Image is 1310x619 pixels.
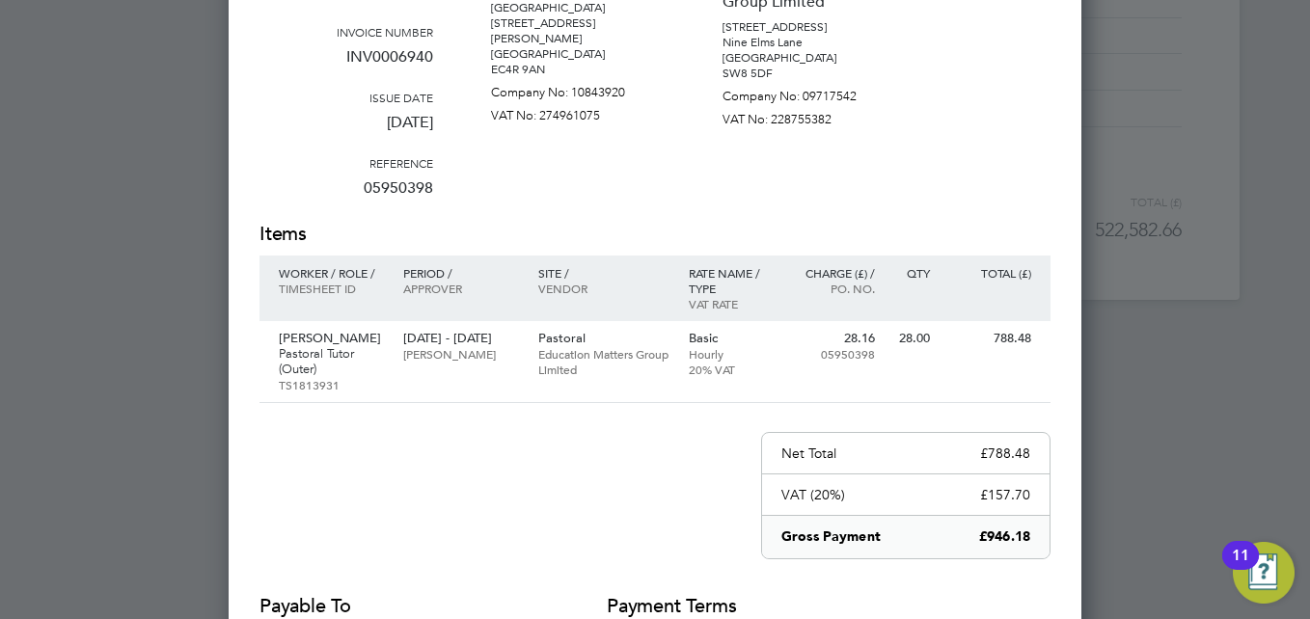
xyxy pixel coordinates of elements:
[723,66,896,81] p: SW8 5DF
[538,331,669,346] p: Pastoral
[259,105,433,155] p: [DATE]
[279,377,384,392] p: TS1813931
[894,265,930,281] p: QTY
[491,77,665,100] p: Company No: 10843920
[781,486,845,503] p: VAT (20%)
[259,24,433,40] h3: Invoice number
[723,81,896,104] p: Company No: 09717542
[259,40,433,90] p: INV0006940
[279,265,384,281] p: Worker / Role /
[980,486,1030,503] p: £157.70
[491,100,665,123] p: VAT No: 274961075
[791,346,875,362] p: 05950398
[1233,542,1295,604] button: Open Resource Center, 11 new notifications
[781,527,881,547] p: Gross Payment
[279,281,384,296] p: Timesheet ID
[279,331,384,346] p: [PERSON_NAME]
[723,104,896,127] p: VAT No: 228755382
[403,331,518,346] p: [DATE] - [DATE]
[723,50,896,66] p: [GEOGRAPHIC_DATA]
[259,171,433,221] p: 05950398
[403,281,518,296] p: Approver
[979,527,1030,547] p: £946.18
[538,281,669,296] p: Vendor
[894,331,930,346] p: 28.00
[259,90,433,105] h3: Issue date
[723,19,896,35] p: [STREET_ADDRESS]
[538,265,669,281] p: Site /
[491,62,665,77] p: EC4R 9AN
[791,281,875,296] p: Po. No.
[689,346,773,362] p: Hourly
[1232,555,1249,580] div: 11
[949,331,1031,346] p: 788.48
[689,265,773,296] p: Rate name / type
[259,155,433,171] h3: Reference
[689,331,773,346] p: Basic
[980,444,1030,462] p: £788.48
[279,346,384,377] p: Pastoral Tutor (Outer)
[949,265,1031,281] p: Total (£)
[791,331,875,346] p: 28.16
[259,221,1051,248] h2: Items
[538,346,669,377] p: Education Matters Group Limited
[689,296,773,311] p: VAT rate
[403,265,518,281] p: Period /
[781,444,836,462] p: Net Total
[491,15,665,46] p: [STREET_ADDRESS][PERSON_NAME]
[689,362,773,377] p: 20% VAT
[791,265,875,281] p: Charge (£) /
[491,46,665,62] p: [GEOGRAPHIC_DATA]
[723,35,896,50] p: Nine Elms Lane
[403,346,518,362] p: [PERSON_NAME]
